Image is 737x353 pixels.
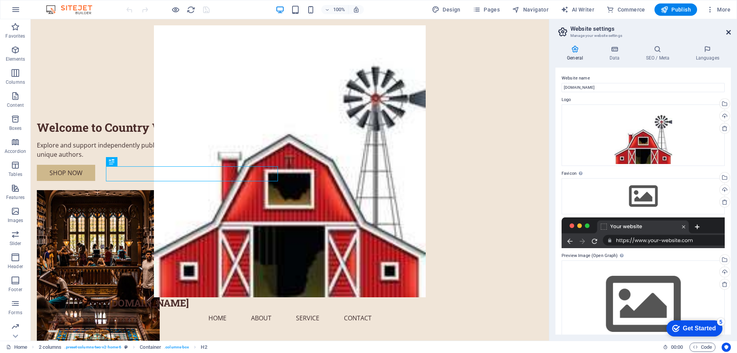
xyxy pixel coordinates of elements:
div: Get Started 5 items remaining, 0% complete [4,4,60,20]
div: 5 [55,2,63,9]
label: Website name [562,74,725,83]
span: Click to select. Double-click to edit [39,343,62,352]
span: . preset-columns-two-v2-home-6 [64,343,121,352]
span: Pages [473,6,500,13]
h2: Website settings [570,25,731,32]
h6: Session time [663,343,683,352]
img: logo_orange.svg [12,12,18,18]
div: v 4.0.25 [21,12,38,18]
p: Accordion [5,148,26,154]
div: Select files from the file manager, stock photos, or upload file(s) [562,178,725,214]
button: reload [186,5,195,14]
span: Click to select. Double-click to edit [140,343,161,352]
span: Commerce [606,6,645,13]
h4: SEO / Meta [634,45,684,61]
i: This element is a customizable preset [124,345,128,349]
button: Click here to leave preview mode and continue editing [171,5,180,14]
p: Columns [6,79,25,85]
button: Commerce [603,3,648,16]
span: Click to select. Double-click to edit [201,343,207,352]
h4: General [555,45,598,61]
p: Slider [10,240,21,247]
h4: Languages [684,45,731,61]
button: Publish [654,3,697,16]
span: AI Writer [561,6,594,13]
span: Code [693,343,712,352]
span: . columns-box [164,343,189,352]
h3: Manage your website settings [570,32,716,39]
span: : [676,344,678,350]
div: Icon-u4ug7Tz_eliOu_-TiDzr8A.jpg [562,104,725,166]
img: Editor Logo [44,5,102,14]
button: Navigator [509,3,552,16]
p: Forms [8,310,22,316]
h4: Data [598,45,634,61]
span: More [706,6,730,13]
img: website_grey.svg [12,20,18,26]
input: Name... [562,83,725,92]
span: Navigator [512,6,549,13]
nav: breadcrumb [39,343,207,352]
p: Images [8,217,23,224]
button: Usercentrics [722,343,731,352]
p: Footer [8,287,22,293]
p: Features [6,194,25,201]
p: Tables [8,171,22,177]
button: More [703,3,734,16]
p: Elements [6,56,25,62]
button: Code [689,343,716,352]
i: Reload page [187,5,195,14]
button: 100% [321,5,349,14]
div: Domain: [DOMAIN_NAME] [20,20,84,26]
iframe: To enrich screen reader interactions, please activate Accessibility in Grammarly extension settings [31,19,549,341]
label: Preview Image (Open Graph) [562,251,725,260]
p: Header [8,264,23,270]
h6: 100% [333,5,345,14]
button: Design [429,3,464,16]
span: 00 00 [671,343,683,352]
span: Design [432,6,461,13]
label: Favicon [562,169,725,178]
a: Click to cancel selection. Double-click to open Pages [6,343,27,352]
div: Design (Ctrl+Alt+Y) [429,3,464,16]
div: Domain Overview [29,45,69,50]
div: Keywords by Traffic [85,45,129,50]
button: 3 [18,320,27,322]
i: On resize automatically adjust zoom level to fit chosen device. [353,6,360,13]
button: AI Writer [558,3,597,16]
p: Content [7,102,24,108]
button: Pages [470,3,503,16]
img: tab_keywords_by_traffic_grey.svg [76,45,83,51]
div: Select files from the file manager, stock photos, or upload file(s) [562,260,725,348]
div: Get Started [21,8,54,15]
p: Boxes [9,125,22,131]
p: Favorites [5,33,25,39]
span: Publish [661,6,691,13]
label: Logo [562,95,725,104]
img: tab_domain_overview_orange.svg [21,45,27,51]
